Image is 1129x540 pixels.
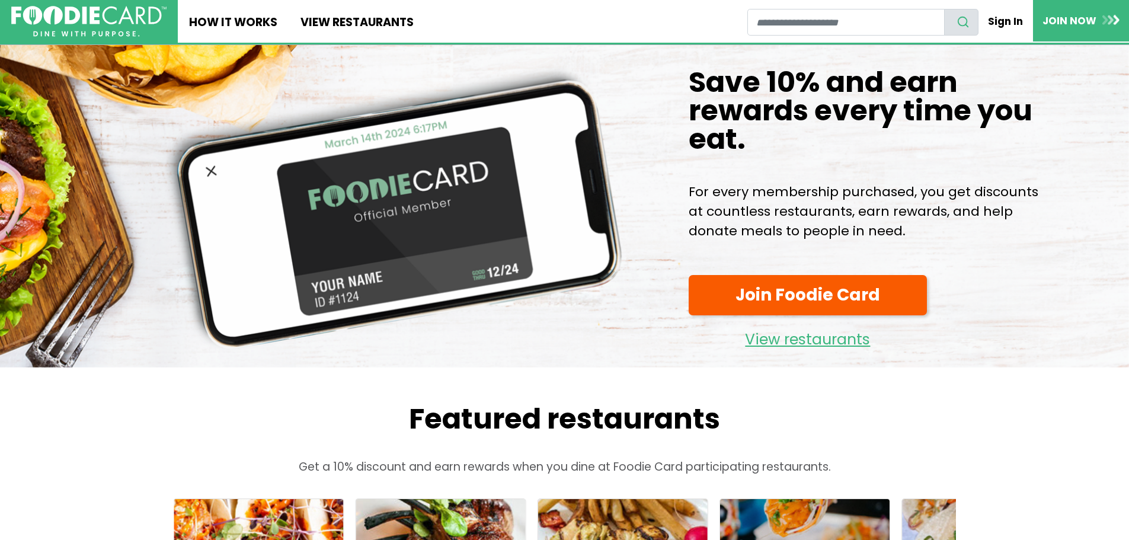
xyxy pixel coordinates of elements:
a: Join Foodie Card [689,275,927,316]
img: FoodieCard; Eat, Drink, Save, Donate [11,6,167,37]
h1: Save 10% and earn rewards every time you eat. [689,68,1038,154]
h2: Featured restaurants [150,402,980,436]
a: View restaurants [689,321,927,352]
input: restaurant search [747,9,945,36]
p: Get a 10% discount and earn rewards when you dine at Foodie Card participating restaurants. [150,459,980,476]
button: search [944,9,978,36]
p: For every membership purchased, you get discounts at countless restaurants, earn rewards, and hel... [689,182,1038,241]
a: Sign In [978,8,1033,34]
